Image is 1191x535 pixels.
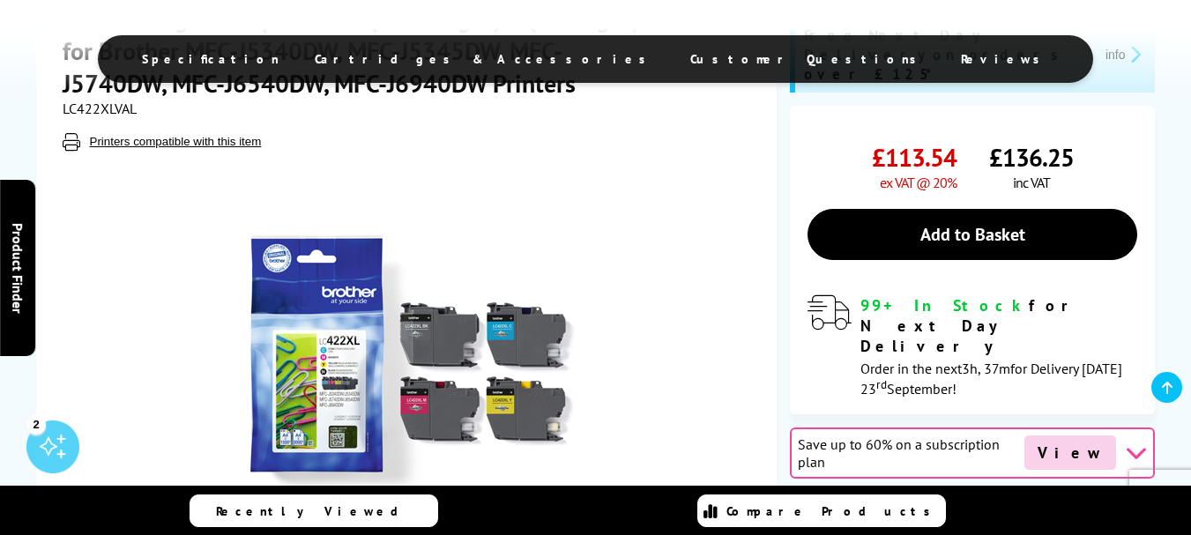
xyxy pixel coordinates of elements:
span: Product Finder [9,222,26,313]
span: Order in the next for Delivery [DATE] 23 September! [860,360,1122,398]
span: Specification [142,51,279,67]
span: inc VAT [1013,174,1050,191]
span: Compare Products [726,503,940,519]
a: Compare Products [697,494,946,527]
span: £136.25 [989,141,1074,174]
span: View [1024,435,1116,470]
span: Customer Questions [690,51,926,67]
span: Save up to 60% on a subscription plan [798,435,1020,471]
div: modal_delivery [808,295,1137,397]
button: Printers compatible with this item [85,134,267,149]
span: 99+ In Stock [860,295,1029,316]
span: Recently Viewed [216,503,416,519]
a: Add to Basket [808,209,1137,260]
sup: rd [876,376,887,392]
span: Cartridges & Accessories [315,51,655,67]
div: 2 [26,414,46,434]
span: 3h, 37m [962,360,1010,377]
span: £113.54 [872,141,957,174]
span: ex VAT @ 20% [880,174,957,191]
span: Reviews [961,51,1049,67]
img: Brother LC422XLVAL LC-422XL High Capacity Ink Cartridge Multipack CMY (1.5K Pages) K (3K Pages) [235,186,581,531]
a: Recently Viewed [190,494,438,527]
span: LC422XLVAL [63,100,137,117]
div: for Next Day Delivery [860,295,1137,356]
